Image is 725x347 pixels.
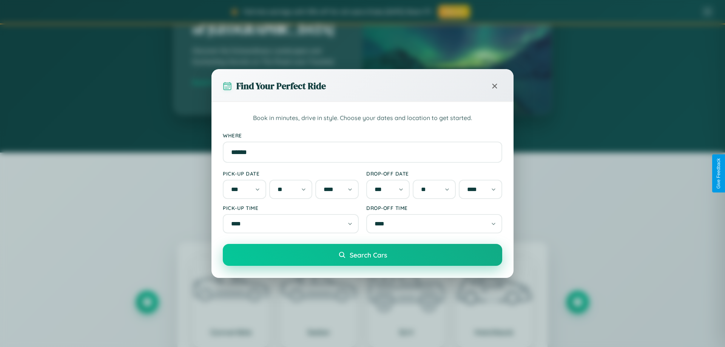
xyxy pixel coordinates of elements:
button: Search Cars [223,244,502,266]
span: Search Cars [350,251,387,259]
label: Pick-up Time [223,205,359,211]
label: Drop-off Time [366,205,502,211]
p: Book in minutes, drive in style. Choose your dates and location to get started. [223,113,502,123]
h3: Find Your Perfect Ride [236,80,326,92]
label: Drop-off Date [366,170,502,177]
label: Where [223,132,502,139]
label: Pick-up Date [223,170,359,177]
